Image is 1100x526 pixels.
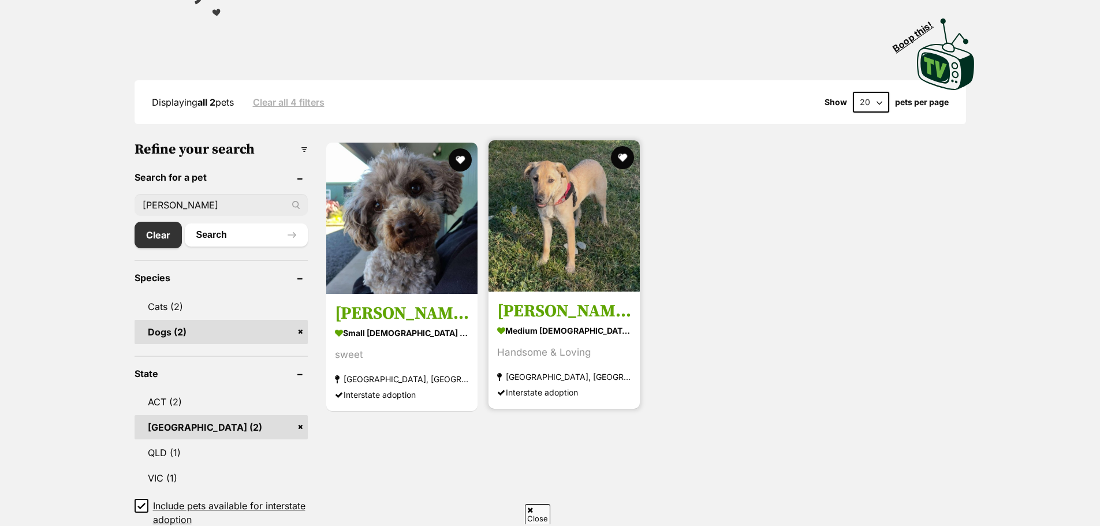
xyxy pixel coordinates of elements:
[611,146,634,169] button: favourite
[135,466,308,490] a: VIC (1)
[197,96,215,108] strong: all 2
[135,415,308,439] a: [GEOGRAPHIC_DATA] (2)
[525,504,550,524] span: Close
[497,345,631,360] div: Handsome & Loving
[185,223,308,247] button: Search
[917,8,975,92] a: Boop this!
[152,96,234,108] span: Displaying pets
[890,12,944,54] span: Boop this!
[326,143,478,294] img: Cooper - Poodle Dog
[253,97,325,107] a: Clear all 4 filters
[449,148,472,171] button: favourite
[917,18,975,90] img: PetRescue TV logo
[497,322,631,339] strong: medium [DEMOGRAPHIC_DATA] Dog
[135,141,308,158] h3: Refine your search
[335,347,469,363] div: sweet
[135,194,308,216] input: Toby
[497,300,631,322] h3: [PERSON_NAME]
[135,222,182,248] a: Clear
[135,368,308,379] header: State
[497,385,631,400] div: Interstate adoption
[335,371,469,387] strong: [GEOGRAPHIC_DATA], [GEOGRAPHIC_DATA]
[135,320,308,344] a: Dogs (2)
[335,324,469,341] strong: small [DEMOGRAPHIC_DATA] Dog
[135,294,308,319] a: Cats (2)
[497,369,631,385] strong: [GEOGRAPHIC_DATA], [GEOGRAPHIC_DATA]
[135,273,308,283] header: Species
[135,441,308,465] a: QLD (1)
[825,98,847,107] span: Show
[326,294,478,411] a: [PERSON_NAME] small [DEMOGRAPHIC_DATA] Dog sweet [GEOGRAPHIC_DATA], [GEOGRAPHIC_DATA] Interstate ...
[135,390,308,414] a: ACT (2)
[335,303,469,324] h3: [PERSON_NAME]
[335,387,469,402] div: Interstate adoption
[135,172,308,182] header: Search for a pet
[489,140,640,292] img: Cooper - Labrador Retriever x Australian Kelpie Dog
[489,292,640,409] a: [PERSON_NAME] medium [DEMOGRAPHIC_DATA] Dog Handsome & Loving [GEOGRAPHIC_DATA], [GEOGRAPHIC_DATA...
[895,98,949,107] label: pets per page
